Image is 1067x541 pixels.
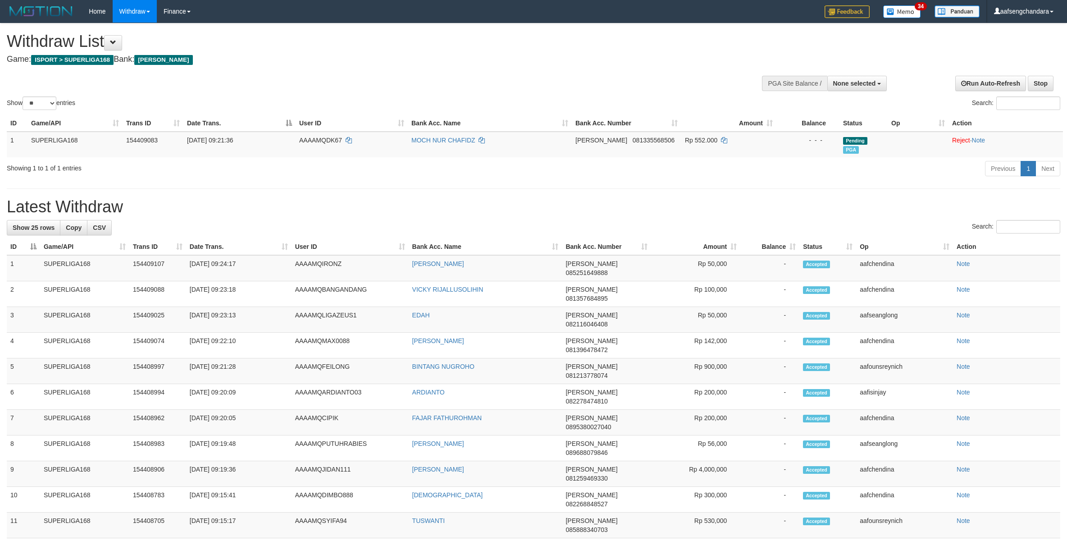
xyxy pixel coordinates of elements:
th: Bank Acc. Name: activate to sort column ascending [408,115,572,132]
td: SUPERLIGA168 [40,307,129,333]
span: 34 [915,2,927,10]
img: MOTION_logo.png [7,5,75,18]
td: AAAAMQIRONZ [292,255,409,281]
th: Action [948,115,1063,132]
td: - [740,513,799,538]
span: [PERSON_NAME] [565,260,617,267]
a: [PERSON_NAME] [412,466,464,473]
th: Game/API: activate to sort column ascending [27,115,123,132]
th: Action [953,238,1060,255]
th: Bank Acc. Number: activate to sort column ascending [562,238,651,255]
span: [PERSON_NAME] [565,517,617,524]
td: 154408906 [129,461,186,487]
span: [PERSON_NAME] [565,440,617,447]
span: Accepted [803,312,830,320]
td: SUPERLIGA168 [27,132,123,157]
span: [PERSON_NAME] [565,363,617,370]
a: [DEMOGRAPHIC_DATA] [412,491,483,499]
td: aafchendina [856,281,953,307]
a: [PERSON_NAME] [412,440,464,447]
span: Rp 552.000 [685,137,717,144]
a: Stop [1028,76,1053,91]
td: - [740,307,799,333]
td: 2 [7,281,40,307]
a: Note [957,363,970,370]
span: Marked by aafounsreynich [843,146,859,154]
span: Copy 081335568506 to clipboard [633,137,675,144]
td: 154408962 [129,410,186,436]
td: 5 [7,358,40,384]
td: 9 [7,461,40,487]
img: Button%20Memo.svg [883,5,921,18]
a: 1 [1021,161,1036,176]
th: Status: activate to sort column ascending [799,238,856,255]
span: AAAAMQDK67 [299,137,342,144]
span: Pending [843,137,867,145]
span: Copy 0895380027040 to clipboard [565,423,611,431]
a: Copy [60,220,87,235]
span: [PERSON_NAME] [565,312,617,319]
label: Show entries [7,96,75,110]
td: 154409025 [129,307,186,333]
span: Copy 082268848527 to clipboard [565,500,607,508]
td: SUPERLIGA168 [40,384,129,410]
td: AAAAMQARDIANTO03 [292,384,409,410]
td: aafchendina [856,333,953,358]
td: [DATE] 09:23:13 [186,307,292,333]
td: - [740,255,799,281]
td: aafounsreynich [856,358,953,384]
h1: Withdraw List [7,32,702,50]
span: Copy [66,224,82,231]
a: Note [957,312,970,319]
th: Balance: activate to sort column ascending [740,238,799,255]
span: Accepted [803,492,830,500]
td: 6 [7,384,40,410]
th: User ID: activate to sort column ascending [292,238,409,255]
span: 154409083 [126,137,158,144]
td: aafchendina [856,487,953,513]
th: ID: activate to sort column descending [7,238,40,255]
td: [DATE] 09:21:28 [186,358,292,384]
td: aafounsreynich [856,513,953,538]
a: Reject [952,137,970,144]
td: Rp 200,000 [651,384,740,410]
span: [PERSON_NAME] [565,286,617,293]
a: [PERSON_NAME] [412,337,464,344]
td: aafchendina [856,461,953,487]
td: - [740,410,799,436]
td: Rp 100,000 [651,281,740,307]
td: 154409074 [129,333,186,358]
span: Copy 085251649888 to clipboard [565,269,607,276]
a: CSV [87,220,112,235]
a: Show 25 rows [7,220,60,235]
span: Copy 081213778074 to clipboard [565,372,607,379]
td: Rp 200,000 [651,410,740,436]
span: Accepted [803,389,830,397]
label: Search: [972,220,1060,234]
td: Rp 4,000,000 [651,461,740,487]
td: 1 [7,132,27,157]
a: Note [957,337,970,344]
label: Search: [972,96,1060,110]
h4: Game: Bank: [7,55,702,64]
td: AAAAMQSYIFA94 [292,513,409,538]
td: aafseanglong [856,307,953,333]
td: - [740,281,799,307]
a: Note [957,286,970,293]
span: [PERSON_NAME] [565,389,617,396]
td: SUPERLIGA168 [40,487,129,513]
td: AAAAMQPUTUHRABIES [292,436,409,461]
td: 3 [7,307,40,333]
th: User ID: activate to sort column ascending [296,115,408,132]
td: aafchendina [856,410,953,436]
span: None selected [833,80,876,87]
td: SUPERLIGA168 [40,410,129,436]
td: SUPERLIGA168 [40,436,129,461]
td: SUPERLIGA168 [40,358,129,384]
td: [DATE] 09:20:09 [186,384,292,410]
td: Rp 300,000 [651,487,740,513]
td: Rp 530,000 [651,513,740,538]
td: Rp 50,000 [651,255,740,281]
a: TUSWANTI [412,517,445,524]
a: Note [957,389,970,396]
